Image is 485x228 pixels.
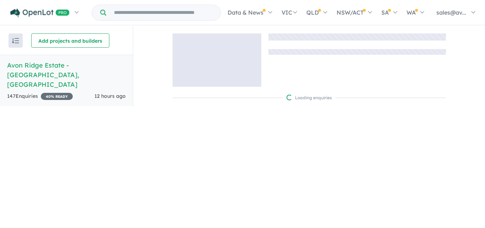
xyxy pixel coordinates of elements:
[31,33,109,48] button: Add projects and builders
[287,94,332,101] div: Loading enquiries
[94,93,126,99] span: 12 hours ago
[12,38,19,43] img: sort.svg
[7,92,73,101] div: 147 Enquir ies
[41,93,73,100] span: 40 % READY
[108,5,219,20] input: Try estate name, suburb, builder or developer
[10,9,70,17] img: Openlot PRO Logo White
[7,60,126,89] h5: Avon Ridge Estate - [GEOGRAPHIC_DATA] , [GEOGRAPHIC_DATA]
[436,9,466,16] span: sales@av...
